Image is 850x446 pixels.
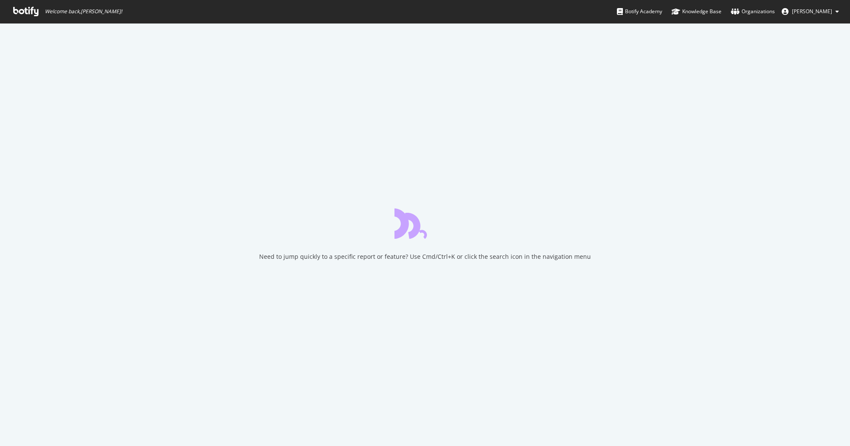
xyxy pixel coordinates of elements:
[775,5,846,18] button: [PERSON_NAME]
[259,252,591,261] div: Need to jump quickly to a specific report or feature? Use Cmd/Ctrl+K or click the search icon in ...
[45,8,122,15] span: Welcome back, [PERSON_NAME] !
[617,7,662,16] div: Botify Academy
[672,7,721,16] div: Knowledge Base
[792,8,832,15] span: Trevor Adrian
[731,7,775,16] div: Organizations
[394,208,456,239] div: animation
